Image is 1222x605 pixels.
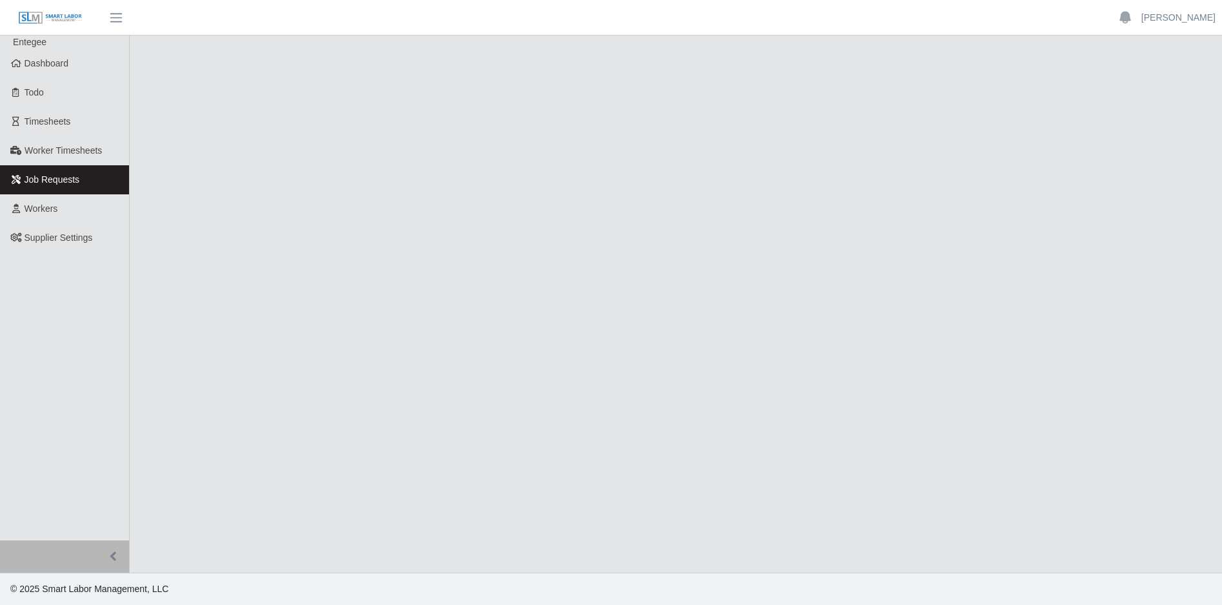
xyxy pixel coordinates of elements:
[18,11,83,25] img: SLM Logo
[25,58,69,68] span: Dashboard
[25,174,80,185] span: Job Requests
[25,232,93,243] span: Supplier Settings
[25,87,44,97] span: Todo
[13,37,46,47] span: Entegee
[25,145,102,156] span: Worker Timesheets
[10,584,168,594] span: © 2025 Smart Labor Management, LLC
[25,116,71,127] span: Timesheets
[1141,11,1216,25] a: [PERSON_NAME]
[25,203,58,214] span: Workers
